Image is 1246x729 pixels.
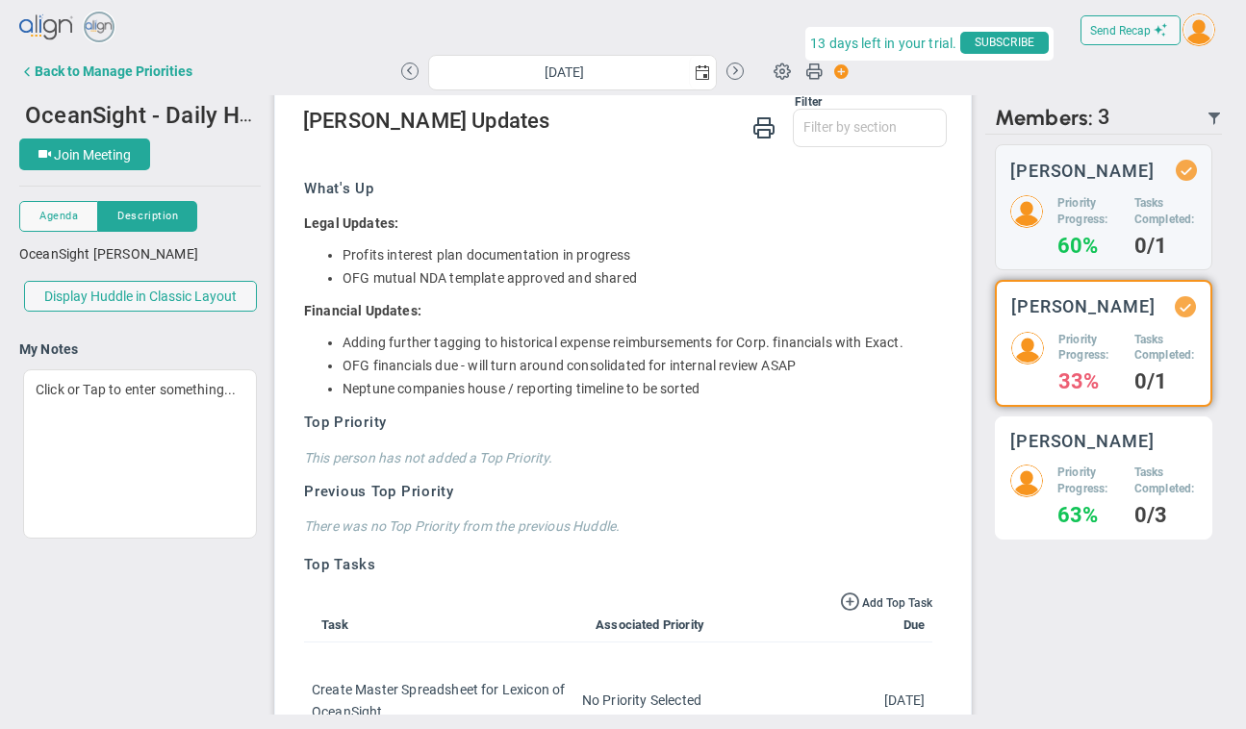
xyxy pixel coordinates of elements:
[995,105,1093,131] span: Members:
[304,555,932,575] h3: Top Tasks
[1057,195,1120,228] h5: Priority Progress:
[261,98,289,131] span: select
[312,617,349,632] span: Task
[1134,373,1196,390] h4: 0/1
[1057,507,1120,524] h4: 63%
[19,52,192,90] button: Back to Manage Priorities
[794,110,946,144] input: Filter by section
[24,281,257,312] button: Display Huddle in Classic Layout
[689,56,716,89] span: select
[896,617,925,632] span: Due
[1011,332,1044,364] img: 204747.Person.photo
[343,246,932,264] li: Profits interest plan documentation in progress
[1182,13,1215,46] img: 204746.Person.photo
[304,179,932,199] h3: What's Up
[1134,238,1197,255] h4: 0/1
[1058,332,1120,364] h5: Priority Progress:
[304,413,932,433] h3: Top Priority
[1058,373,1120,390] h4: 33%
[1057,465,1120,497] h5: Priority Progress:
[54,147,131,163] span: Join Meeting
[1010,432,1155,450] h3: [PERSON_NAME]
[343,357,932,375] li: OFG financials due - will turn around consolidated for internal review ASAP
[1090,24,1151,38] span: Send Recap
[343,380,932,398] li: Neptune companies house / reporting timeline to be sorted
[19,201,98,232] button: Agenda
[303,95,822,109] div: Filter
[303,109,947,137] h2: [PERSON_NAME] Updates
[19,9,75,47] img: align-logo.svg
[98,201,197,232] button: Description
[752,114,776,138] span: Print Huddle Member Updates
[764,52,801,88] span: Huddle Settings
[35,63,192,79] div: Back to Manage Priorities
[582,692,701,708] span: No Priority Selected
[862,596,932,610] span: Add Top Task
[1057,238,1120,255] h4: 60%
[1134,195,1197,228] h5: Tasks Completed:
[1010,195,1043,228] img: 204746.Person.photo
[1010,162,1155,180] h3: [PERSON_NAME]
[840,591,932,612] button: Add Top Task
[960,32,1049,54] span: SUBSCRIBE
[304,215,398,231] span: Legal Updates:
[304,449,932,466] h4: This person has not added a Top Priority.
[19,340,261,358] h4: My Notes
[23,369,257,539] div: Click or Tap to enter something...
[312,682,565,718] span: Create Master Spreadsheet for Lexicon of OceanSight
[19,138,150,170] button: Join Meeting
[1180,163,1193,177] div: Updated Status
[1010,465,1043,497] img: 206891.Person.photo
[825,59,850,85] span: Action Button
[304,303,421,318] strong: Financial Updates:
[884,692,925,708] span: Fri Jul 11 2025 00:00:00 GMT+0100 (British Summer Time)
[304,482,932,502] h3: Previous Top Priority
[1081,15,1181,45] button: Send Recap
[1207,111,1222,126] span: Filter Updated Members
[1011,297,1156,315] h3: [PERSON_NAME]
[39,208,78,224] span: Agenda
[25,99,298,129] span: OceanSight - Daily Huddle
[810,32,956,56] span: 13 days left in your trial.
[1134,332,1196,364] h5: Tasks Completed:
[1134,465,1197,497] h5: Tasks Completed:
[117,208,178,224] span: Description
[304,517,932,535] h4: There was no Top Priority from the previous Huddle.
[1179,300,1192,314] div: Updated Status
[805,62,823,88] span: Print Huddle
[343,334,932,352] li: Adding further tagging to historical expense reimbursements for Corp. financials with Exact.
[1098,105,1110,131] span: 3
[576,617,704,632] span: Associated Priority
[1134,507,1197,524] h4: 0/3
[19,246,198,262] span: OceanSight [PERSON_NAME]
[343,269,932,288] li: OFG mutual NDA template approved and shared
